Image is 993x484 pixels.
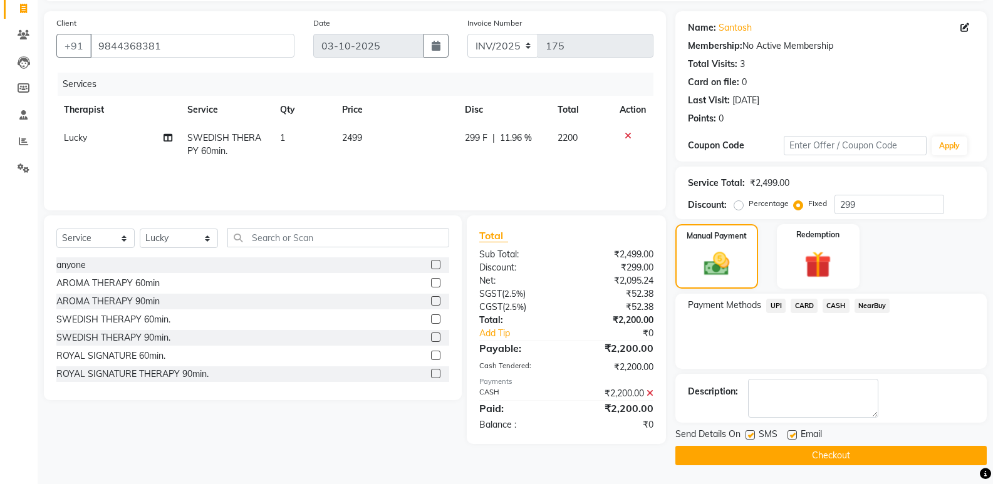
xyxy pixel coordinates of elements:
[732,94,759,107] div: [DATE]
[566,401,663,416] div: ₹2,200.00
[796,229,840,240] label: Redemption
[808,198,827,209] label: Fixed
[855,299,890,313] span: NearBuy
[470,274,566,287] div: Net:
[566,418,663,431] div: ₹0
[56,96,180,124] th: Therapist
[688,299,761,312] span: Payment Methods
[180,96,273,124] th: Service
[470,248,566,261] div: Sub Total:
[470,401,566,416] div: Paid:
[566,361,663,374] div: ₹2,200.00
[566,341,663,356] div: ₹2,200.00
[688,39,742,53] div: Membership:
[566,261,663,274] div: ₹299.00
[688,177,745,190] div: Service Total:
[470,314,566,327] div: Total:
[56,313,170,326] div: SWEDISH THERAPY 60min.
[742,76,747,89] div: 0
[566,314,663,327] div: ₹2,200.00
[56,34,91,58] button: +91
[688,385,738,398] div: Description:
[719,112,724,125] div: 0
[740,58,745,71] div: 3
[687,230,747,242] label: Manual Payment
[823,299,850,313] span: CASH
[791,299,818,313] span: CARD
[467,18,522,29] label: Invoice Number
[750,177,789,190] div: ₹2,499.00
[759,428,777,443] span: SMS
[932,136,967,155] button: Apply
[313,18,330,29] label: Date
[505,302,524,312] span: 2.5%
[583,327,663,340] div: ₹0
[550,96,612,124] th: Total
[457,96,551,124] th: Disc
[749,198,789,209] label: Percentage
[56,368,209,381] div: ROYAL SIGNATURE THERAPY 90min.
[479,376,653,387] div: Payments
[504,289,523,299] span: 2.5%
[280,132,285,143] span: 1
[688,112,716,125] div: Points:
[719,21,752,34] a: Santosh
[465,131,487,145] span: 299 F
[56,259,86,272] div: anyone
[675,428,741,443] span: Send Details On
[479,288,502,299] span: SGST
[342,132,362,143] span: 2499
[64,132,87,143] span: Lucky
[56,331,170,344] div: SWEDISH THERAPY 90min.
[784,136,927,155] input: Enter Offer / Coupon Code
[470,301,566,314] div: ( )
[566,274,663,287] div: ₹2,095.24
[273,96,335,124] th: Qty
[696,249,737,279] img: _cash.svg
[56,295,160,308] div: AROMA THERAPY 90min
[688,76,739,89] div: Card on file:
[688,94,730,107] div: Last Visit:
[470,261,566,274] div: Discount:
[612,96,653,124] th: Action
[470,287,566,301] div: ( )
[688,21,716,34] div: Name:
[470,418,566,431] div: Balance :
[470,361,566,374] div: Cash Tendered:
[675,446,987,465] button: Checkout
[227,228,449,247] input: Search or Scan
[56,349,165,363] div: ROYAL SIGNATURE 60min.
[90,34,294,58] input: Search by Name/Mobile/Email/Code
[566,248,663,261] div: ₹2,499.00
[56,277,160,290] div: AROMA THERAPY 60min
[688,39,974,53] div: No Active Membership
[688,139,783,152] div: Coupon Code
[566,387,663,400] div: ₹2,200.00
[492,131,495,145] span: |
[470,341,566,356] div: Payable:
[58,73,663,96] div: Services
[566,287,663,301] div: ₹52.38
[796,248,840,281] img: _gift.svg
[56,18,76,29] label: Client
[335,96,457,124] th: Price
[479,301,502,312] span: CGST
[688,58,737,71] div: Total Visits:
[566,301,663,314] div: ₹52.38
[187,132,261,157] span: SWEDISH THERAPY 60min.
[766,299,786,313] span: UPI
[470,327,583,340] a: Add Tip
[801,428,822,443] span: Email
[558,132,578,143] span: 2200
[500,131,532,145] span: 11.96 %
[470,387,566,400] div: CASH
[479,229,508,242] span: Total
[688,198,727,212] div: Discount:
